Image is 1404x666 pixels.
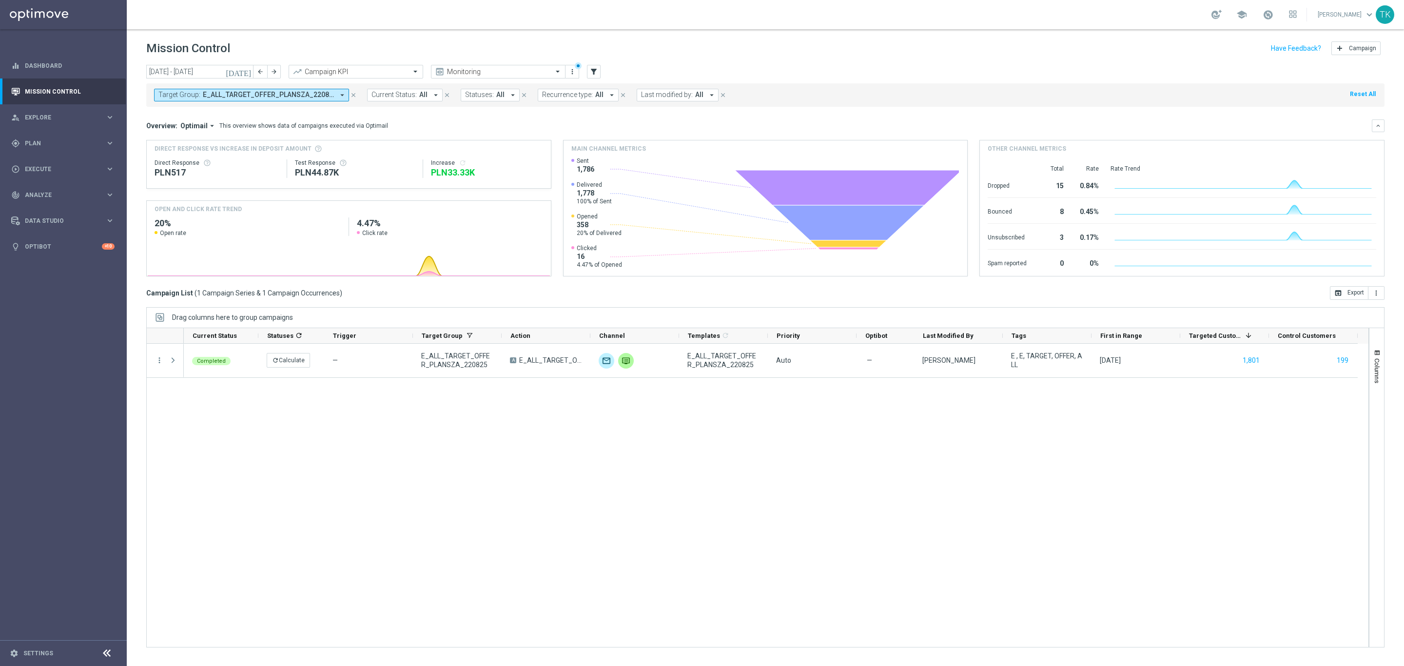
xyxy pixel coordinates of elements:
i: trending_up [292,67,302,77]
img: Optimail [599,353,614,369]
div: Test Response [295,159,415,167]
span: E_ALL_TARGET_OFFER_PLANSZA_220825 [687,352,760,369]
button: more_vert [155,356,164,365]
span: Templates [688,332,720,339]
div: Press SPACE to select this row. [147,344,184,378]
i: settings [10,649,19,658]
div: Mission Control [11,78,115,104]
span: Statuses [267,332,293,339]
div: Direct Response [155,159,279,167]
i: preview [435,67,445,77]
i: track_changes [11,191,20,199]
button: filter_alt [587,65,601,78]
button: lightbulb Optibot +10 [11,243,115,251]
img: Private message [618,353,634,369]
a: Dashboard [25,53,115,78]
div: Press SPACE to select this row. [184,344,1358,378]
button: keyboard_arrow_down [1372,119,1384,132]
button: person_search Explore keyboard_arrow_right [11,114,115,121]
div: Spam reported [988,255,1027,270]
div: Rate Trend [1111,165,1376,173]
i: more_vert [1372,289,1380,297]
span: 358 [577,220,622,229]
span: 4.47% of Opened [577,261,622,269]
i: arrow_drop_down [508,91,517,99]
span: Last Modified By [923,332,974,339]
button: 199 [1336,354,1349,367]
i: open_in_browser [1334,289,1342,297]
span: Statuses: [465,91,494,99]
span: Data Studio [25,218,105,224]
span: Campaign [1349,45,1376,52]
span: All [419,91,428,99]
span: E_ALL_TARGET_OFFER_PLANSZA_220825 [421,352,493,369]
div: TK [1376,5,1394,24]
span: Target Group [422,332,463,339]
button: [DATE] [224,65,253,79]
button: Mission Control [11,88,115,96]
span: school [1236,9,1247,20]
i: keyboard_arrow_right [105,113,115,122]
i: arrow_forward [271,68,277,75]
div: Explore [11,113,105,122]
span: Action [510,332,530,339]
button: refreshCalculate [267,353,310,368]
span: Completed [197,358,226,364]
i: person_search [11,113,20,122]
span: Click rate [362,229,388,237]
h1: Mission Control [146,41,230,56]
i: filter_alt [589,67,598,76]
div: 0% [1075,255,1099,270]
span: Last modified by: [641,91,693,99]
div: 15 [1038,177,1064,193]
i: keyboard_arrow_right [105,164,115,174]
div: +10 [102,243,115,250]
span: All [595,91,604,99]
button: close [520,90,528,100]
div: Plan [11,139,105,148]
input: Select date range [146,65,253,78]
div: PLN517 [155,167,279,178]
colored-tag: Completed [192,356,231,365]
span: Sent [577,157,594,165]
div: Total [1038,165,1064,173]
div: Data Studio [11,216,105,225]
button: equalizer Dashboard [11,62,115,70]
div: track_changes Analyze keyboard_arrow_right [11,191,115,199]
button: close [349,90,358,100]
i: arrow_drop_down [208,121,216,130]
h3: Campaign List [146,289,342,297]
span: keyboard_arrow_down [1364,9,1375,20]
div: 8 [1038,203,1064,218]
span: First in Range [1100,332,1142,339]
button: close [443,90,451,100]
button: more_vert [1368,286,1384,300]
span: ) [340,289,342,297]
div: 0.45% [1075,203,1099,218]
span: Calculate column [293,330,303,341]
i: arrow_back [257,68,264,75]
button: Statuses: All arrow_drop_down [461,89,520,101]
a: Optibot [25,234,102,259]
div: There are unsaved changes [575,62,582,69]
span: Direct Response VS Increase In Deposit Amount [155,144,312,153]
div: 3 [1038,229,1064,244]
div: play_circle_outline Execute keyboard_arrow_right [11,165,115,173]
span: A [510,357,516,363]
div: Increase [431,159,543,167]
i: arrow_drop_down [607,91,616,99]
span: — [332,356,338,364]
button: Data Studio keyboard_arrow_right [11,217,115,225]
button: Last modified by: All arrow_drop_down [637,89,719,101]
i: close [620,92,626,98]
div: PLN33,329 [431,167,543,178]
i: arrow_drop_down [338,91,347,99]
button: more_vert [567,66,577,78]
span: Drag columns here to group campaigns [172,313,293,321]
i: refresh [721,332,729,339]
button: refresh [459,159,467,167]
span: Targeted Customers [1189,332,1242,339]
